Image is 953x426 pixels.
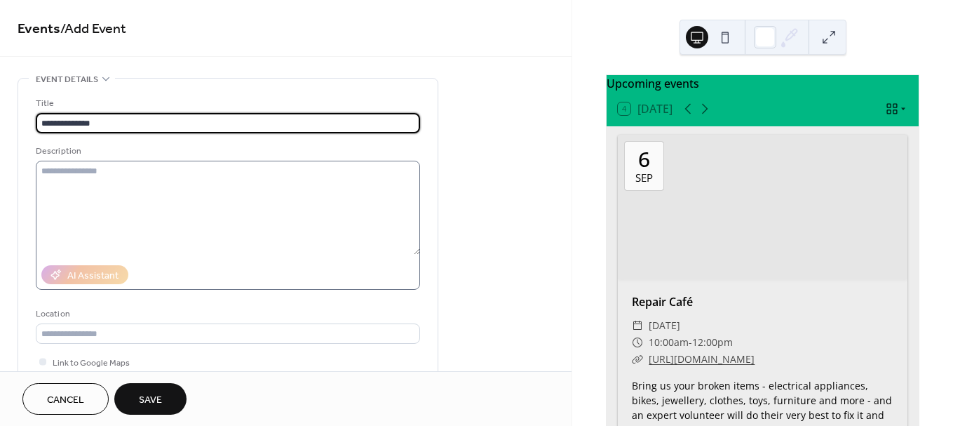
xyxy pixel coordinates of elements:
[689,334,692,351] span: -
[36,72,98,87] span: Event details
[53,356,130,371] span: Link to Google Maps
[18,15,60,43] a: Events
[635,173,653,183] div: Sep
[632,334,643,351] div: ​
[36,144,417,159] div: Description
[692,334,733,351] span: 12:00pm
[47,393,84,408] span: Cancel
[114,383,187,415] button: Save
[632,351,643,368] div: ​
[649,317,680,334] span: [DATE]
[22,383,109,415] button: Cancel
[607,75,919,92] div: Upcoming events
[632,294,693,309] a: Repair Café
[36,96,417,111] div: Title
[649,334,689,351] span: 10:00am
[36,307,417,321] div: Location
[60,15,126,43] span: / Add Event
[632,317,643,334] div: ​
[638,149,650,170] div: 6
[649,352,755,366] a: [URL][DOMAIN_NAME]
[139,393,162,408] span: Save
